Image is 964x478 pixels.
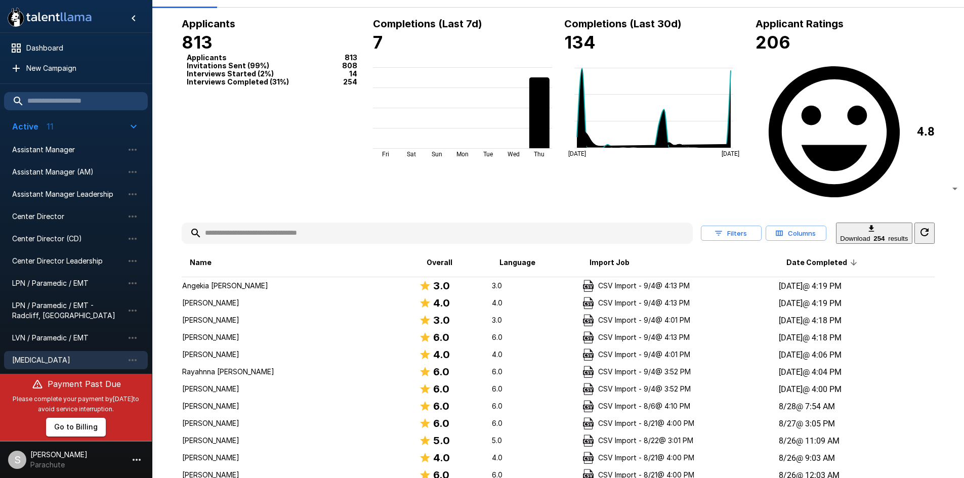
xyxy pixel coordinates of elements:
[756,18,844,30] b: Applicant Ratings
[598,298,690,308] p: CSV Import - 9/4 @ 4:13 PM
[598,332,690,342] p: CSV Import - 9/4 @ 4:13 PM
[778,449,934,466] td: 8/26 @ 9:03 AM
[598,281,690,291] p: CSV Import - 9/4 @ 4:13 PM
[182,350,418,360] p: [PERSON_NAME]
[349,68,357,78] p: 14
[582,331,594,343] img: file-csv-icon-md@2x.png
[373,18,482,30] b: Completions (Last 7d)
[433,432,450,449] h6: 5.0
[582,280,594,292] img: file-csv-icon-md@2x.png
[778,346,934,363] td: [DATE] @ 4:06 PM
[598,453,694,463] p: CSV Import - 8/21 @ 4:00 PM
[433,415,449,431] h6: 6.0
[433,346,450,363] h6: 4.0
[433,450,450,466] h6: 4.0
[492,418,581,428] p: 6.0
[492,367,581,377] p: 6.0
[582,314,594,326] img: file-csv-icon-md@2x.png
[582,383,594,395] img: file-csv-icon-md@2x.png
[564,18,682,30] b: Completions (Last 30d)
[598,384,691,394] p: CSV Import - 9/4 @ 3:52 PM
[598,401,690,411] p: CSV Import - 8/6 @ 4:10 PM
[256,69,274,77] span: ( 2 %)
[343,76,357,86] p: 254
[187,60,269,70] p: Invitations Sent
[722,150,739,157] tspan: [DATE]
[598,315,690,325] p: CSV Import - 9/4 @ 4:01 PM
[492,384,581,394] p: 6.0
[914,223,935,244] button: Updated Today - 4:20 PM
[492,281,581,291] p: 3.0
[598,367,691,377] p: CSV Import - 9/4 @ 3:52 PM
[382,151,389,158] tspan: Fri
[582,417,594,429] img: file-csv-icon-md@2x.png
[778,398,934,415] td: 8/28 @ 7:54 AM
[778,329,934,346] td: [DATE] @ 4:18 PM
[582,366,594,378] img: file-csv-icon-md@2x.png
[182,401,418,411] p: [PERSON_NAME]
[590,256,630,269] span: Import Job
[508,151,520,158] tspan: Wed
[433,295,450,311] h6: 4.0
[778,432,934,449] td: 8/26 @ 11:09 AM
[187,76,289,86] p: Interviews Completed
[182,315,418,325] p: [PERSON_NAME]
[766,226,826,241] button: Columns
[582,434,594,447] img: file-csv-icon-md@2x.png
[373,32,383,53] b: 7
[778,380,934,398] td: [DATE] @ 4:00 PM
[778,277,934,295] td: [DATE] @ 4:19 PM
[582,297,594,309] img: file-csv-icon-md@2x.png
[778,312,934,329] td: [DATE] @ 4:18 PM
[431,151,442,158] tspan: Sun
[433,364,449,380] h6: 6.0
[534,151,544,158] tspan: Thu
[492,401,581,411] p: 6.0
[268,77,289,85] span: ( 31 %)
[582,400,594,412] img: file-csv-icon-md@2x.png
[582,452,594,464] img: file-csv-icon-md@2x.png
[182,436,418,446] p: [PERSON_NAME]
[598,436,693,446] p: CSV Import - 8/22 @ 3:01 PM
[917,124,935,139] h2: 4.8
[182,453,418,463] p: [PERSON_NAME]
[182,384,418,394] p: [PERSON_NAME]
[182,281,418,291] p: Angekia [PERSON_NAME]
[568,150,585,157] tspan: [DATE]
[836,223,912,244] button: Download 254 results
[406,151,415,158] tspan: Sat
[345,52,357,62] p: 813
[182,367,418,377] p: Rayahnna [PERSON_NAME]
[598,418,694,428] p: CSV Import - 8/21 @ 4:00 PM
[492,332,581,342] p: 6.0
[492,315,581,325] p: 3.0
[182,332,418,342] p: [PERSON_NAME]
[182,32,213,53] b: 813
[483,151,493,158] tspan: Tue
[756,32,790,53] b: 206
[187,68,274,78] p: Interviews Started
[342,60,357,70] p: 808
[433,329,449,345] h6: 6.0
[246,61,269,69] span: ( 99 %)
[778,363,934,380] td: [DATE] @ 4:04 PM
[582,349,594,361] img: file-csv-icon-md@2x.png
[190,256,212,269] span: Name
[433,398,449,414] h6: 6.0
[598,350,690,360] p: CSV Import - 9/4 @ 4:01 PM
[187,52,227,62] p: Applicants
[564,32,596,53] b: 134
[778,415,934,432] td: 8/27 @ 3:05 PM
[492,298,581,308] p: 4.0
[182,418,418,428] p: [PERSON_NAME]
[433,312,450,328] h6: 3.0
[492,453,581,463] p: 4.0
[701,226,762,241] button: Filters
[456,151,469,158] tspan: Mon
[492,436,581,446] p: 5.0
[492,350,581,360] p: 4.0
[427,256,452,269] span: Overall
[786,256,860,269] span: Date Completed
[499,256,535,269] span: Language
[182,18,235,30] b: Applicants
